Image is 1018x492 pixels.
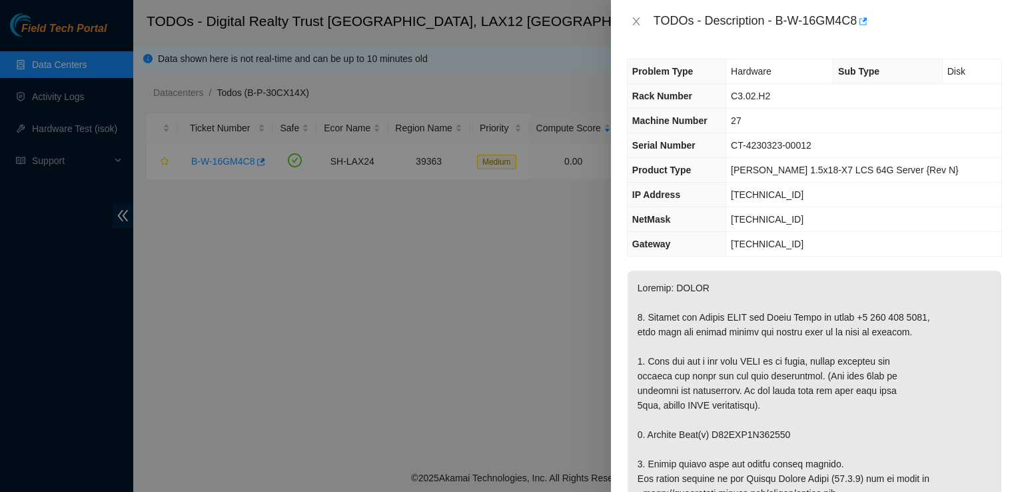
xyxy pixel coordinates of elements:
[731,165,959,175] span: [PERSON_NAME] 1.5x18-X7 LCS 64G Server {Rev N}
[731,214,803,225] span: [TECHNICAL_ID]
[731,91,770,101] span: C3.02.H2
[654,11,1002,32] div: TODOs - Description - B-W-16GM4C8
[627,15,646,28] button: Close
[632,115,708,126] span: Machine Number
[731,189,803,200] span: [TECHNICAL_ID]
[632,91,692,101] span: Rack Number
[632,66,694,77] span: Problem Type
[632,165,691,175] span: Product Type
[838,66,879,77] span: Sub Type
[631,16,642,27] span: close
[731,66,771,77] span: Hardware
[632,189,680,200] span: IP Address
[947,66,965,77] span: Disk
[632,239,671,249] span: Gateway
[731,140,811,151] span: CT-4230323-00012
[731,239,803,249] span: [TECHNICAL_ID]
[632,140,696,151] span: Serial Number
[731,115,742,126] span: 27
[632,214,671,225] span: NetMask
